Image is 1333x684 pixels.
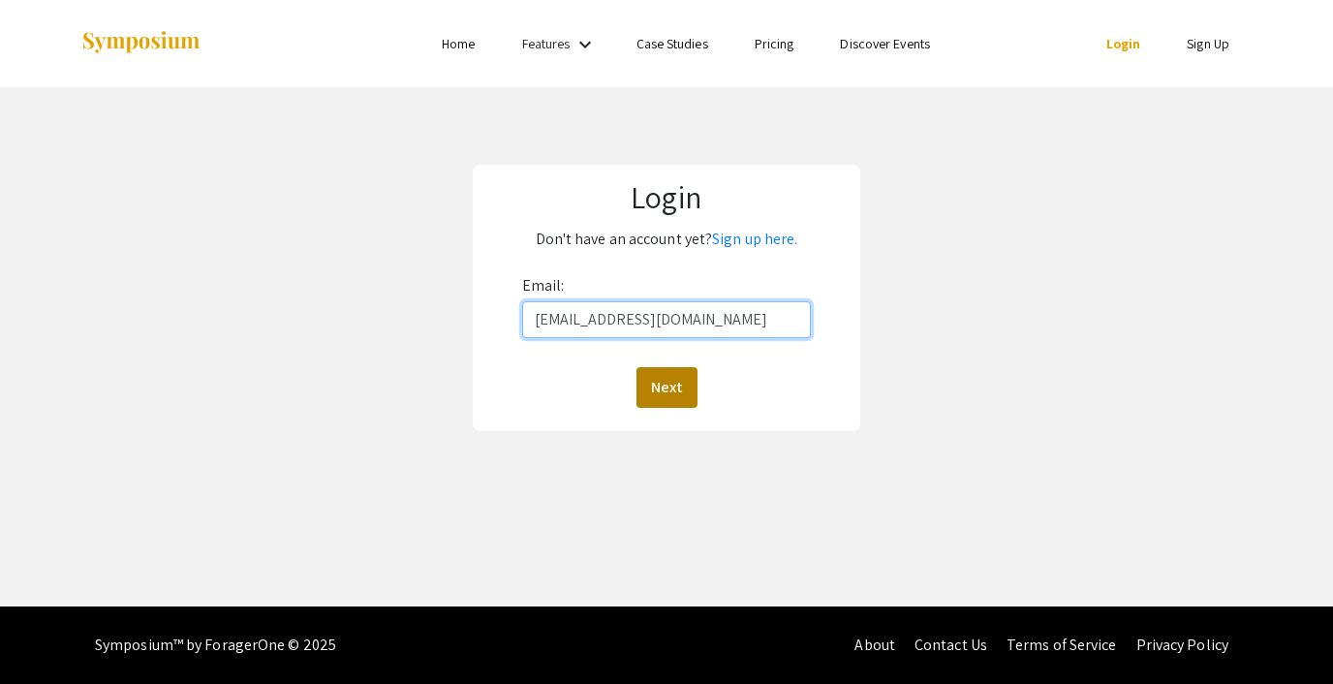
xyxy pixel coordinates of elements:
[854,635,895,655] a: About
[1007,635,1117,655] a: Terms of Service
[486,178,848,215] h1: Login
[636,35,708,52] a: Case Studies
[522,35,571,52] a: Features
[840,35,930,52] a: Discover Events
[15,597,82,669] iframe: Chat
[442,35,475,52] a: Home
[712,229,797,249] a: Sign up here.
[522,270,565,301] label: Email:
[1136,635,1228,655] a: Privacy Policy
[755,35,794,52] a: Pricing
[1187,35,1229,52] a: Sign Up
[95,606,336,684] div: Symposium™ by ForagerOne © 2025
[80,30,201,56] img: Symposium by ForagerOne
[486,224,848,255] p: Don't have an account yet?
[573,33,597,56] mat-icon: Expand Features list
[914,635,987,655] a: Contact Us
[1106,35,1141,52] a: Login
[636,367,697,408] button: Next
